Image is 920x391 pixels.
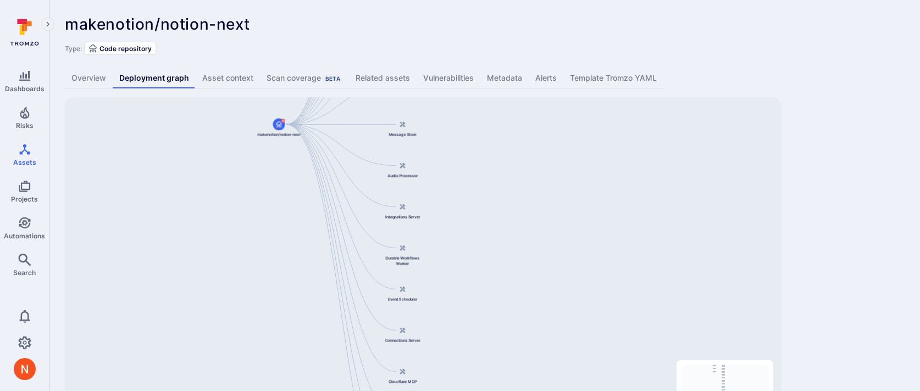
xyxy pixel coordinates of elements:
a: Related assets [349,68,417,88]
span: Risks [16,121,34,130]
div: Beta [323,74,342,83]
span: makenotion/notion-next [65,15,250,33]
span: Integrations Server [385,214,420,219]
span: makenotion/notion-next [258,131,301,137]
span: Connections Server [385,337,420,343]
a: Asset context [196,68,260,88]
span: Search [13,269,36,277]
span: Dashboards [5,85,45,93]
a: Overview [65,68,113,88]
span: Cloudflare MCP [389,378,417,384]
span: Projects [11,195,38,203]
button: Expand navigation menu [41,18,54,31]
span: Code repository [99,44,152,53]
a: Deployment graph [113,68,196,88]
span: Message Store [389,131,417,137]
div: Scan coverage [267,72,342,83]
a: Metadata [480,68,529,88]
span: Event Scheduler [388,296,418,301]
img: ACg8ocIprwjrgDQnDsNSk9Ghn5p5-B8DpAKWoJ5Gi9syOE4K59tr4Q=s96-c [14,358,36,380]
span: Durable Workflows Worker [381,255,425,266]
div: Neeren Patki [14,358,36,380]
a: Template Tromzo YAML [563,68,663,88]
span: Type: [65,44,82,53]
a: Vulnerabilities [417,68,480,88]
a: Alerts [529,68,563,88]
div: Asset tabs [65,68,905,88]
span: Automations [4,232,45,240]
span: Audio Processor [387,172,418,178]
i: Expand navigation menu [44,20,52,29]
span: Assets [13,158,36,166]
